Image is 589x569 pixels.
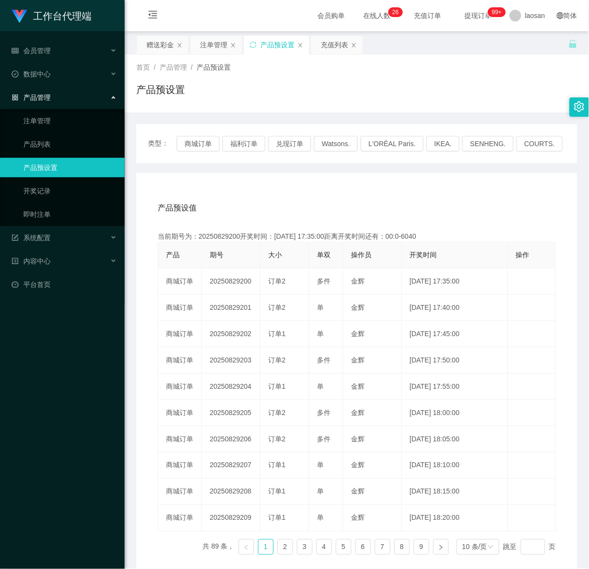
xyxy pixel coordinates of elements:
[317,540,331,554] a: 4
[410,251,437,259] span: 开奖时间
[402,479,508,505] td: [DATE] 18:15:00
[314,136,358,152] button: Watsons.
[343,505,402,531] td: 金辉
[317,303,324,311] span: 单
[158,479,202,505] td: 商城订单
[395,540,409,554] a: 8
[343,374,402,400] td: 金辉
[210,251,223,259] span: 期号
[154,63,156,71] span: /
[402,374,508,400] td: [DATE] 17:55:00
[488,7,506,17] sup: 1017
[351,251,371,259] span: 操作员
[191,63,193,71] span: /
[202,505,260,531] td: 20250829209
[148,136,177,152] span: 类型：
[158,347,202,374] td: 商城订单
[268,356,286,364] span: 订单2
[12,234,18,241] i: 图标: form
[317,461,324,469] span: 单
[202,479,260,505] td: 20250829208
[268,514,286,522] span: 订单1
[268,277,286,285] span: 订单2
[12,47,18,54] i: 图标: table
[268,330,286,338] span: 订单1
[268,251,282,259] span: 大小
[12,47,51,55] span: 会员管理
[355,539,371,555] li: 6
[426,136,460,152] button: IKEA.
[402,400,508,426] td: [DATE] 18:00:00
[317,330,324,338] span: 单
[433,539,449,555] li: 下一页
[12,12,92,19] a: 工作台代理端
[297,540,312,554] a: 3
[402,453,508,479] td: [DATE] 18:10:00
[177,42,183,48] i: 图标: close
[402,321,508,347] td: [DATE] 17:45:00
[258,539,274,555] li: 1
[158,202,197,214] span: 产品预设值
[268,303,286,311] span: 订单2
[200,36,227,54] div: 注单管理
[268,136,311,152] button: 兑现订单
[268,382,286,390] span: 订单1
[356,540,370,554] a: 6
[317,514,324,522] span: 单
[158,295,202,321] td: 商城订单
[278,540,293,554] a: 2
[136,63,150,71] span: 首页
[375,540,390,554] a: 7
[343,479,402,505] td: 金辉
[402,505,508,531] td: [DATE] 18:20:00
[297,42,303,48] i: 图标: close
[158,453,202,479] td: 商城订单
[317,251,331,259] span: 单双
[317,356,331,364] span: 多件
[23,111,117,131] a: 注单管理
[202,268,260,295] td: 20250829200
[343,400,402,426] td: 金辉
[438,545,444,550] i: 图标: right
[147,36,174,54] div: 赠送彩金
[317,277,331,285] span: 多件
[396,7,399,17] p: 6
[12,94,51,101] span: 产品管理
[343,268,402,295] td: 金辉
[230,42,236,48] i: 图标: close
[488,544,494,551] i: 图标: down
[268,461,286,469] span: 订单1
[177,136,220,152] button: 商城订单
[317,435,331,443] span: 多件
[202,347,260,374] td: 20250829203
[414,540,429,554] a: 9
[202,400,260,426] td: 20250829205
[23,134,117,154] a: 产品列表
[574,101,585,112] i: 图标: setting
[33,0,92,32] h1: 工作台代理端
[258,540,273,554] a: 1
[503,539,556,555] div: 跳至 页
[12,257,51,265] span: 内容中心
[268,409,286,417] span: 订单2
[343,453,402,479] td: 金辉
[12,258,18,265] i: 图标: profile
[243,545,249,550] i: 图标: left
[460,12,497,19] span: 提现订单
[462,540,487,554] div: 10 条/页
[158,505,202,531] td: 商城订单
[260,36,294,54] div: 产品预设置
[12,275,117,294] a: 图标: dashboard平台首页
[388,7,403,17] sup: 26
[202,453,260,479] td: 20250829207
[202,321,260,347] td: 20250829202
[23,158,117,177] a: 产品预设置
[516,136,563,152] button: COURTS.
[202,374,260,400] td: 20250829204
[317,409,331,417] span: 多件
[12,71,18,77] i: 图标: check-circle-o
[336,539,351,555] li: 5
[202,295,260,321] td: 20250829201
[250,41,257,48] i: 图标: sync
